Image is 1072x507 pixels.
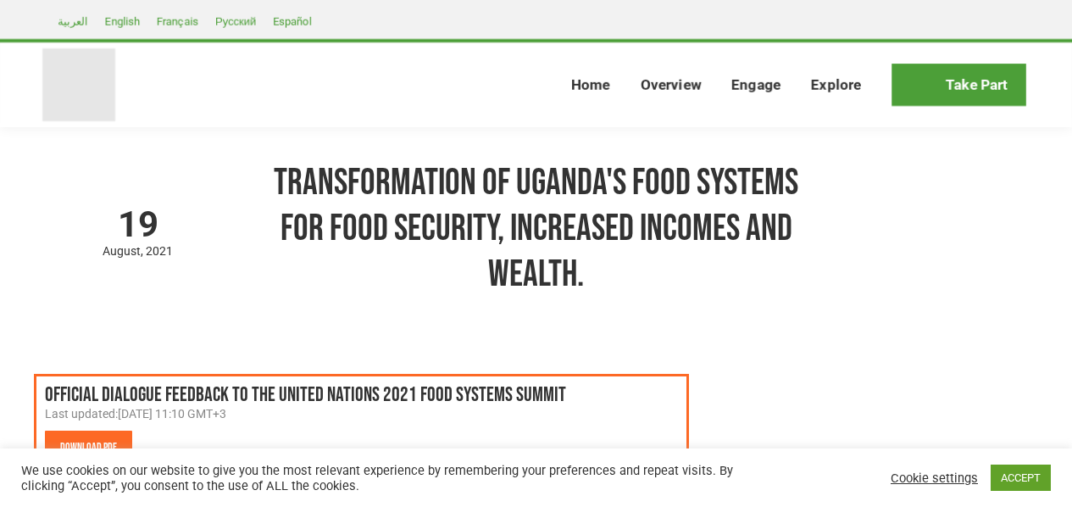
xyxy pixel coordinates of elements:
img: Food Systems Summit Dialogues [42,48,115,121]
a: Русский [207,11,264,31]
span: Русский [215,15,256,28]
span: Home [571,76,610,94]
a: English [97,11,148,31]
span: العربية [58,15,88,28]
span: August [103,244,146,258]
a: العربية [49,11,97,31]
span: Explore [811,76,861,94]
time: [DATE] 11:10 GMT+3 [118,407,226,421]
div: We use cookies on our website to give you the most relevant experience by remembering your prefer... [21,463,742,493]
a: Français [148,11,207,31]
span: 2021 [146,244,173,258]
h3: Official Dialogue Feedback to the United Nations 2021 Food Systems Summit [45,385,678,405]
a: Download PDF [45,431,132,465]
h1: Transformation of Uganda's food systems for food security, increased incomes and wealth. [250,160,822,298]
span: Français [157,15,198,28]
a: Español [264,11,319,31]
div: Last updated: [45,405,678,422]
span: Overview [641,76,701,94]
a: ACCEPT [991,465,1051,491]
span: Take Part [946,76,1008,94]
span: Engage [731,76,780,94]
span: English [105,15,140,28]
span: 19 [42,207,233,242]
a: Cookie settings [891,471,978,486]
span: Español [273,15,311,28]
